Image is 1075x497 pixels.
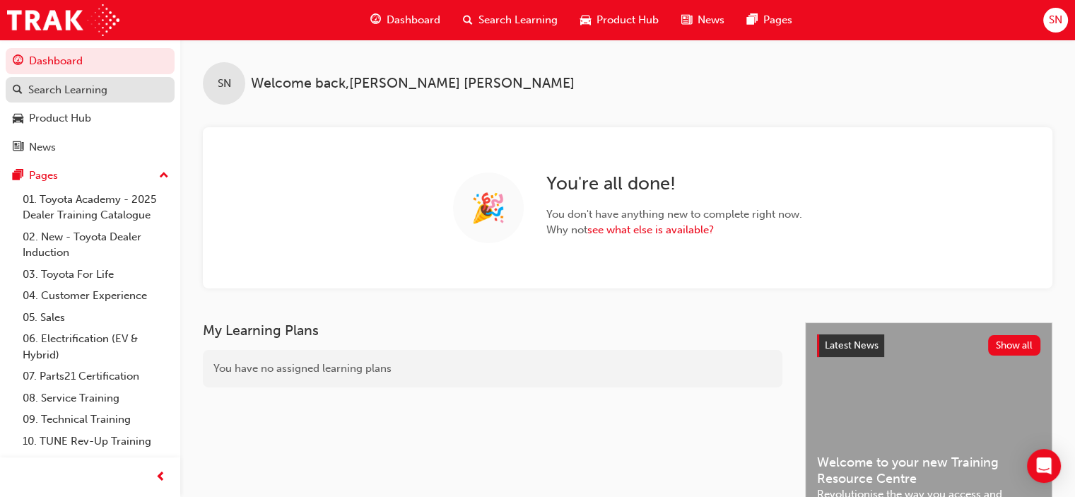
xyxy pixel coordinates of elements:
[1027,449,1061,483] div: Open Intercom Messenger
[463,11,473,29] span: search-icon
[218,76,231,92] span: SN
[17,226,175,264] a: 02. New - Toyota Dealer Induction
[670,6,736,35] a: news-iconNews
[6,163,175,189] button: Pages
[6,77,175,103] a: Search Learning
[763,12,792,28] span: Pages
[155,469,166,486] span: prev-icon
[13,170,23,182] span: pages-icon
[817,455,1040,486] span: Welcome to your new Training Resource Centre
[478,12,558,28] span: Search Learning
[6,105,175,131] a: Product Hub
[13,55,23,68] span: guage-icon
[587,223,714,236] a: see what else is available?
[13,112,23,125] span: car-icon
[28,82,107,98] div: Search Learning
[159,167,169,185] span: up-icon
[17,431,175,452] a: 10. TUNE Rev-Up Training
[452,6,569,35] a: search-iconSearch Learning
[546,206,802,223] span: You don ' t have anything new to complete right now.
[580,11,591,29] span: car-icon
[17,264,175,286] a: 03. Toyota For Life
[6,134,175,160] a: News
[370,11,381,29] span: guage-icon
[203,350,782,387] div: You have no assigned learning plans
[597,12,659,28] span: Product Hub
[17,307,175,329] a: 05. Sales
[17,409,175,431] a: 09. Technical Training
[17,366,175,387] a: 07. Parts21 Certification
[17,387,175,409] a: 08. Service Training
[698,12,724,28] span: News
[17,328,175,366] a: 06. Electrification (EV & Hybrid)
[681,11,692,29] span: news-icon
[736,6,804,35] a: pages-iconPages
[387,12,440,28] span: Dashboard
[17,452,175,474] a: All Pages
[13,141,23,154] span: news-icon
[6,45,175,163] button: DashboardSearch LearningProduct HubNews
[7,4,119,36] img: Trak
[29,139,56,156] div: News
[569,6,670,35] a: car-iconProduct Hub
[546,173,802,195] h2: You ' re all done!
[17,285,175,307] a: 04. Customer Experience
[29,110,91,127] div: Product Hub
[471,200,506,216] span: 🎉
[203,322,782,339] h3: My Learning Plans
[817,334,1040,357] a: Latest NewsShow all
[1049,12,1062,28] span: SN
[251,76,575,92] span: Welcome back , [PERSON_NAME] [PERSON_NAME]
[17,189,175,226] a: 01. Toyota Academy - 2025 Dealer Training Catalogue
[747,11,758,29] span: pages-icon
[988,335,1041,356] button: Show all
[546,222,802,238] span: Why not
[13,84,23,97] span: search-icon
[825,339,879,351] span: Latest News
[6,48,175,74] a: Dashboard
[1043,8,1068,33] button: SN
[29,168,58,184] div: Pages
[359,6,452,35] a: guage-iconDashboard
